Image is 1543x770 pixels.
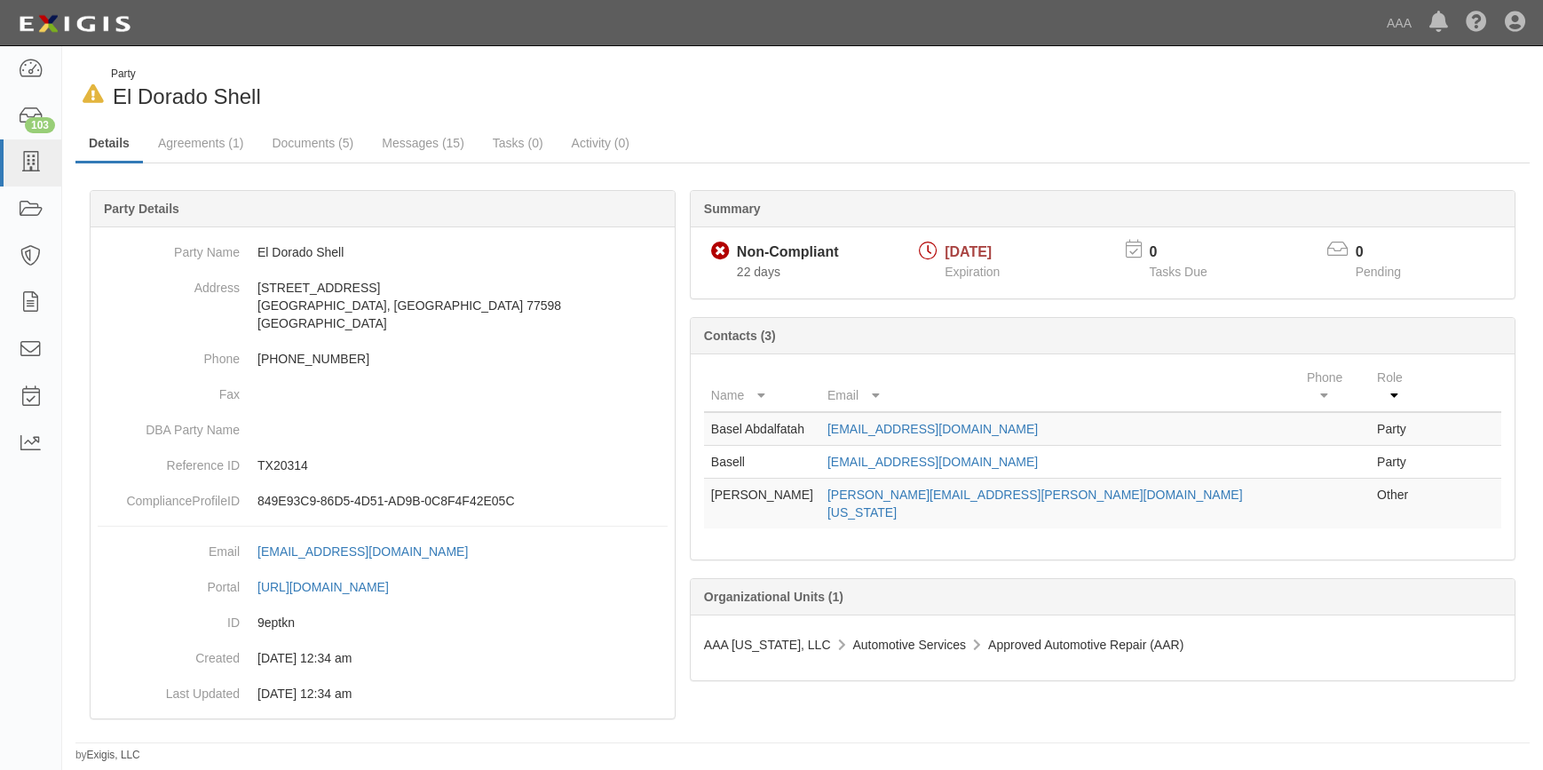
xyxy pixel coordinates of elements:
[827,488,1243,520] a: [PERSON_NAME][EMAIL_ADDRESS][PERSON_NAME][DOMAIN_NAME][US_STATE]
[988,638,1183,652] span: Approved Automotive Repair (AAR)
[558,125,643,161] a: Activity (0)
[98,234,668,270] dd: El Dorado Shell
[257,543,468,560] div: [EMAIL_ADDRESS][DOMAIN_NAME]
[75,125,143,163] a: Details
[104,202,179,216] b: Party Details
[98,640,668,676] dd: 03/10/2023 12:34 am
[1370,446,1430,479] td: Party
[98,234,240,261] dt: Party Name
[704,590,843,604] b: Organizational Units (1)
[75,748,140,763] small: by
[258,125,367,161] a: Documents (5)
[945,244,992,259] span: [DATE]
[98,270,668,341] dd: [STREET_ADDRESS] [GEOGRAPHIC_DATA], [GEOGRAPHIC_DATA] 77598 [GEOGRAPHIC_DATA]
[98,483,240,510] dt: ComplianceProfileID
[98,640,240,667] dt: Created
[711,242,730,261] i: Non-Compliant
[98,341,240,368] dt: Phone
[1378,5,1420,41] a: AAA
[704,638,831,652] span: AAA [US_STATE], LLC
[1466,12,1487,34] i: Help Center - Complianz
[98,534,240,560] dt: Email
[75,67,789,112] div: El Dorado Shell
[13,8,136,40] img: logo-5460c22ac91f19d4615b14bd174203de0afe785f0fc80cf4dbbc73dc1793850b.png
[98,605,668,640] dd: 9eptkn
[113,84,261,108] span: El Dorado Shell
[25,117,55,133] div: 103
[737,265,780,279] span: Since 08/21/2025
[704,202,761,216] b: Summary
[827,422,1038,436] a: [EMAIL_ADDRESS][DOMAIN_NAME]
[704,329,776,343] b: Contacts (3)
[827,455,1038,469] a: [EMAIL_ADDRESS][DOMAIN_NAME]
[1370,412,1430,446] td: Party
[98,605,240,631] dt: ID
[98,377,240,403] dt: Fax
[111,67,261,82] div: Party
[257,492,668,510] p: 849E93C9-86D5-4D51-AD9B-0C8F4F42E05C
[853,638,967,652] span: Automotive Services
[145,125,257,161] a: Agreements (1)
[704,361,820,412] th: Name
[704,412,820,446] td: Basel Abdalfatah
[704,446,820,479] td: Basell
[1300,361,1370,412] th: Phone
[98,569,240,596] dt: Portal
[704,479,820,529] td: [PERSON_NAME]
[257,544,487,559] a: [EMAIL_ADDRESS][DOMAIN_NAME]
[368,125,478,161] a: Messages (15)
[257,580,408,594] a: [URL][DOMAIN_NAME]
[257,456,668,474] p: TX20314
[1370,479,1430,529] td: Other
[1356,265,1401,279] span: Pending
[98,676,240,703] dt: Last Updated
[98,341,668,377] dd: [PHONE_NUMBER]
[1149,242,1229,263] p: 0
[98,676,668,711] dd: 03/10/2023 12:34 am
[98,412,240,439] dt: DBA Party Name
[98,448,240,474] dt: Reference ID
[87,749,140,761] a: Exigis, LLC
[1356,242,1423,263] p: 0
[83,85,104,104] i: In Default since 09/04/2025
[945,265,1000,279] span: Expiration
[737,242,839,263] div: Non-Compliant
[1370,361,1430,412] th: Role
[479,125,557,161] a: Tasks (0)
[820,361,1300,412] th: Email
[98,270,240,297] dt: Address
[1149,265,1207,279] span: Tasks Due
